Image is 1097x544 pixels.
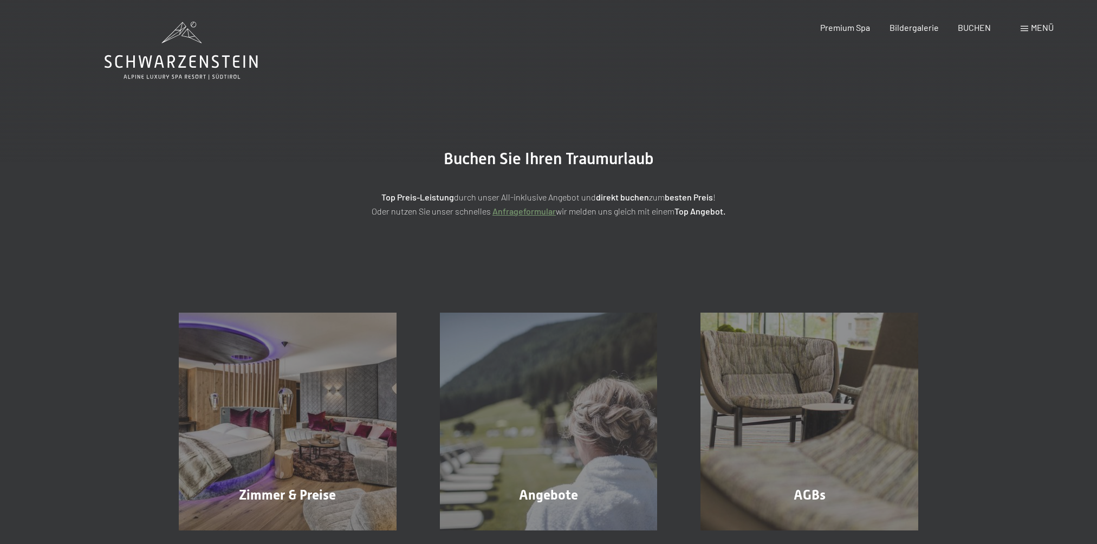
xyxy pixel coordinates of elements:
[1031,22,1054,33] span: Menü
[958,22,991,33] a: BUCHEN
[492,206,556,216] a: Anfrageformular
[794,487,826,503] span: AGBs
[596,192,649,202] strong: direkt buchen
[665,192,713,202] strong: besten Preis
[381,192,454,202] strong: Top Preis-Leistung
[519,487,578,503] span: Angebote
[890,22,939,33] a: Bildergalerie
[157,313,418,530] a: Buchung Zimmer & Preise
[679,313,940,530] a: Buchung AGBs
[278,190,820,218] p: durch unser All-inklusive Angebot und zum ! Oder nutzen Sie unser schnelles wir melden uns gleich...
[418,313,679,530] a: Buchung Angebote
[820,22,870,33] a: Premium Spa
[239,487,336,503] span: Zimmer & Preise
[674,206,725,216] strong: Top Angebot.
[444,149,654,168] span: Buchen Sie Ihren Traumurlaub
